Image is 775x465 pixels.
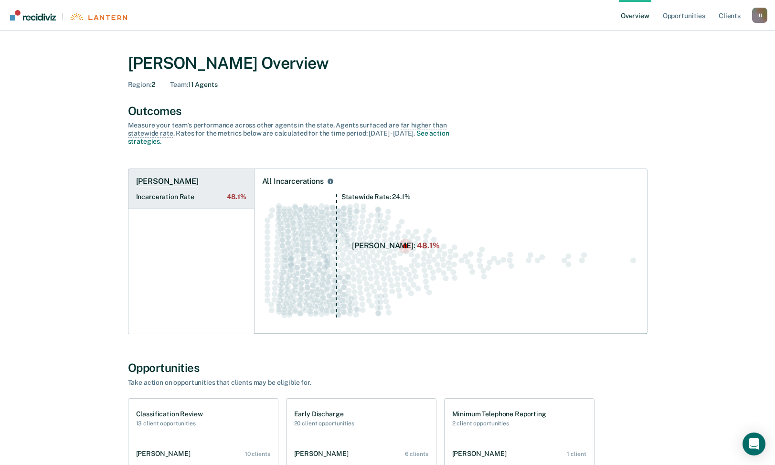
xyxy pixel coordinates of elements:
h2: Incarceration Rate [136,193,246,201]
h1: Minimum Telephone Reporting [452,410,546,418]
h1: Early Discharge [294,410,354,418]
div: Opportunities [128,361,648,375]
tspan: Statewide Rate: 24.1% [341,193,410,201]
div: [PERSON_NAME] [136,450,194,458]
button: All Incarcerations [326,177,335,186]
span: | [56,12,69,21]
span: 48.1% [227,193,246,201]
div: 1 client [567,451,586,457]
span: Region : [128,81,151,88]
div: Open Intercom Messenger [743,433,765,455]
h1: Classification Review [136,410,203,418]
div: Take action on opportunities that clients may be eligible for. [128,379,462,387]
span: far higher than statewide rate [128,121,447,137]
div: 11 Agents [170,81,217,89]
img: Recidiviz [10,10,56,21]
div: [PERSON_NAME] Overview [128,53,648,73]
div: I U [752,8,767,23]
div: All Incarcerations [262,177,324,186]
h2: 13 client opportunities [136,420,203,427]
div: Measure your team’s performance across other agent s in the state. Agent s surfaced are . Rates f... [128,121,462,145]
h1: [PERSON_NAME] [136,177,199,186]
div: Outcomes [128,104,648,118]
div: 2 [128,81,155,89]
h2: 2 client opportunities [452,420,546,427]
img: Lantern [69,13,127,21]
a: [PERSON_NAME]Incarceration Rate48.1% [128,169,254,209]
div: [PERSON_NAME] [452,450,510,458]
div: 6 clients [405,451,428,457]
div: [PERSON_NAME] [294,450,352,458]
a: See action strategies. [128,129,449,145]
div: 10 clients [245,451,270,457]
button: Profile dropdown button [752,8,767,23]
div: Swarm plot of all incarceration rates in the state for ALL caseloads, highlighting values of 48.1... [262,194,639,326]
h2: 20 client opportunities [294,420,354,427]
span: Team : [170,81,188,88]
